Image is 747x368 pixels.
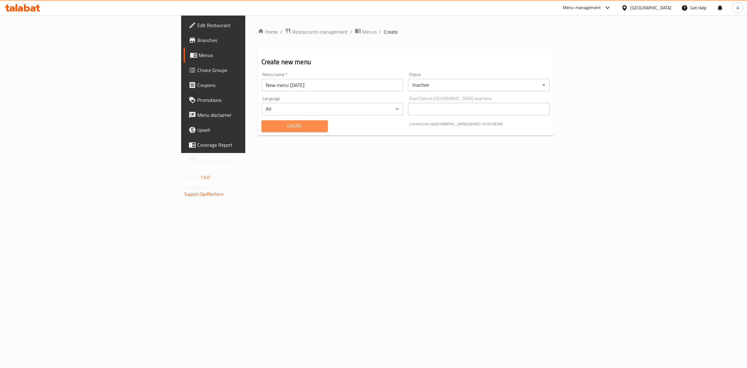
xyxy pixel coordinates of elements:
span: A [736,4,739,11]
a: Coverage Report [184,137,306,152]
li: / [350,28,352,36]
div: Inactive [408,79,550,91]
span: Coverage Report [197,141,301,149]
span: Menus [199,51,301,59]
span: Edit Restaurant [197,22,301,29]
a: Support.OpsPlatform [184,190,224,198]
div: Menu-management [563,4,601,12]
a: Branches [184,33,306,48]
span: Version: [184,173,200,181]
div: All [261,103,403,115]
a: Upsell [184,122,306,137]
a: Promotions [184,93,306,108]
span: Menus [362,28,377,36]
a: Choice Groups [184,63,306,78]
a: Menus [355,28,377,36]
span: Choice Groups [197,66,301,74]
nav: breadcrumb [258,28,554,36]
span: Promotions [197,96,301,104]
span: Grocery Checklist [197,156,301,164]
input: Please enter Menu name [261,79,403,91]
span: Coupons [197,81,301,89]
a: Edit Restaurant [184,18,306,33]
span: 1.0.0 [200,173,210,181]
span: Create [384,28,398,36]
a: Restaurants management [285,28,348,36]
span: Menu disclaimer [197,111,301,119]
a: Grocery Checklist [184,152,306,167]
div: [GEOGRAPHIC_DATA] [630,4,671,11]
h2: Create new menu [261,57,550,67]
span: Branches [197,36,301,44]
span: Upsell [197,126,301,134]
span: Get support on: [184,184,213,192]
span: Create [266,122,323,130]
a: Menu disclaimer [184,108,306,122]
a: Coupons [184,78,306,93]
button: Create [261,120,328,132]
p: Current time in [GEOGRAPHIC_DATA] is [DATE] 10:09:58 PM [409,121,550,127]
span: Restaurants management [292,28,348,36]
li: / [379,28,381,36]
a: Menus [184,48,306,63]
